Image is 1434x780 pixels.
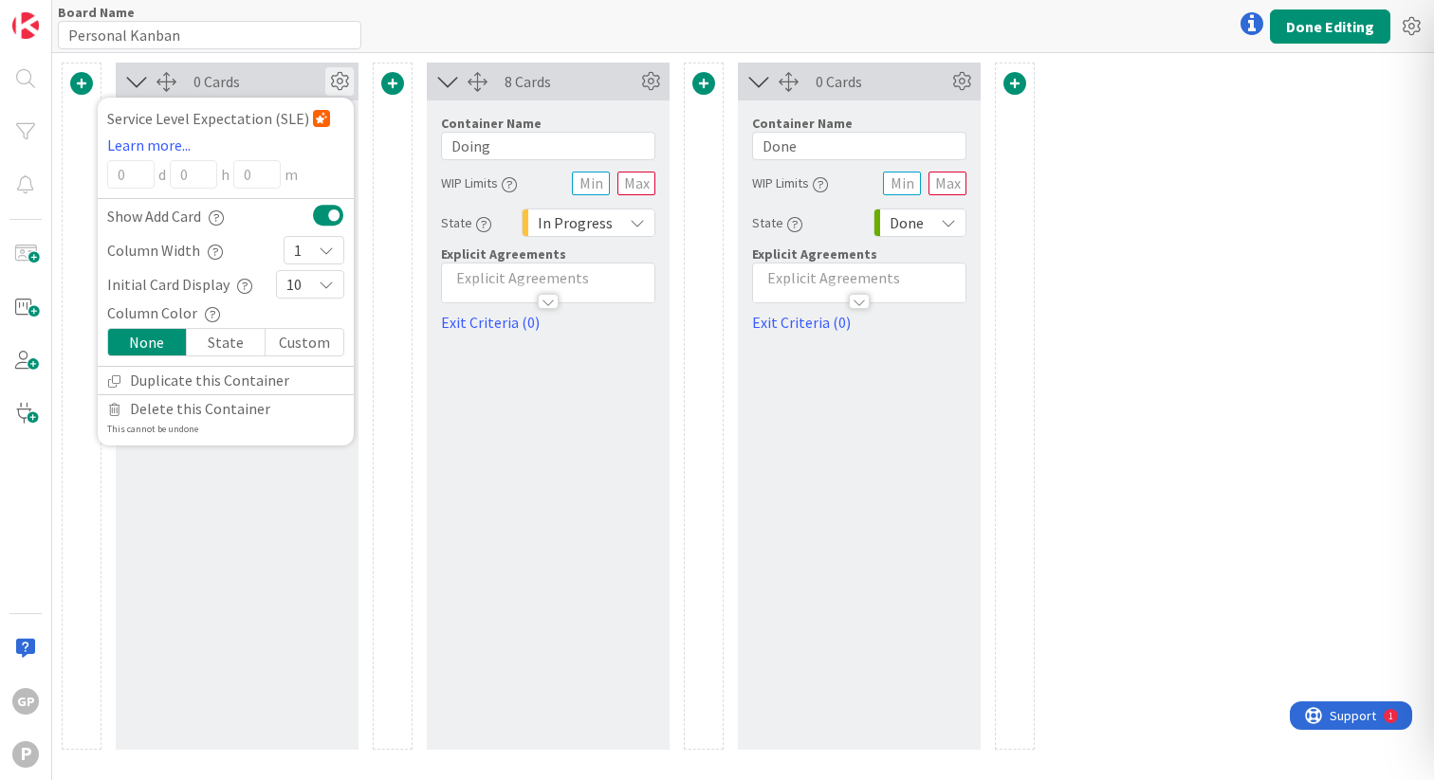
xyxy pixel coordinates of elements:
[107,423,198,436] div: This cannot be undone
[58,4,135,21] label: Board Name
[883,172,921,195] input: Min
[286,271,302,298] span: 10
[441,311,655,334] a: Exit Criteria (0)
[538,209,613,236] span: In Progress
[98,395,354,436] a: Delete this ContainerThis cannot be undone
[890,209,924,236] span: Done
[12,688,39,715] div: GP
[12,741,39,768] div: P
[294,237,302,263] span: 1
[505,70,636,93] div: 8 Cards
[441,132,655,160] input: Add container name...
[752,311,966,334] a: Exit Criteria (0)
[752,115,853,132] label: Container Name
[266,329,343,355] div: Custom
[816,70,947,93] div: 0 Cards
[928,172,966,195] input: Max
[441,115,542,132] label: Container Name
[617,172,655,195] input: Max
[1270,9,1390,44] button: Done Editing
[187,329,266,355] div: State
[752,166,828,200] div: WIP Limits
[572,172,610,195] input: Min
[193,70,325,93] div: 0 Cards
[130,395,270,423] span: Delete this Container
[107,301,344,324] div: Column Color
[108,329,187,355] div: None
[12,12,39,39] img: Visit kanbanzone.com
[158,163,166,186] span: d
[40,3,86,26] span: Support
[99,8,103,23] div: 1
[107,239,223,262] div: Column Width
[752,206,802,240] div: State
[441,245,566,263] span: Explicit Agreements
[107,205,224,227] div: Show Add Card
[107,107,344,130] div: Service Level Expectation (SLE)
[107,134,191,156] a: Learn more...
[221,163,230,186] span: h
[107,273,252,296] div: Initial Card Display
[441,206,491,240] div: State
[441,166,517,200] div: WIP Limits
[752,132,966,160] input: Add container name...
[752,245,877,263] span: Explicit Agreements
[98,367,354,394] a: Duplicate this Container
[285,163,298,186] span: m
